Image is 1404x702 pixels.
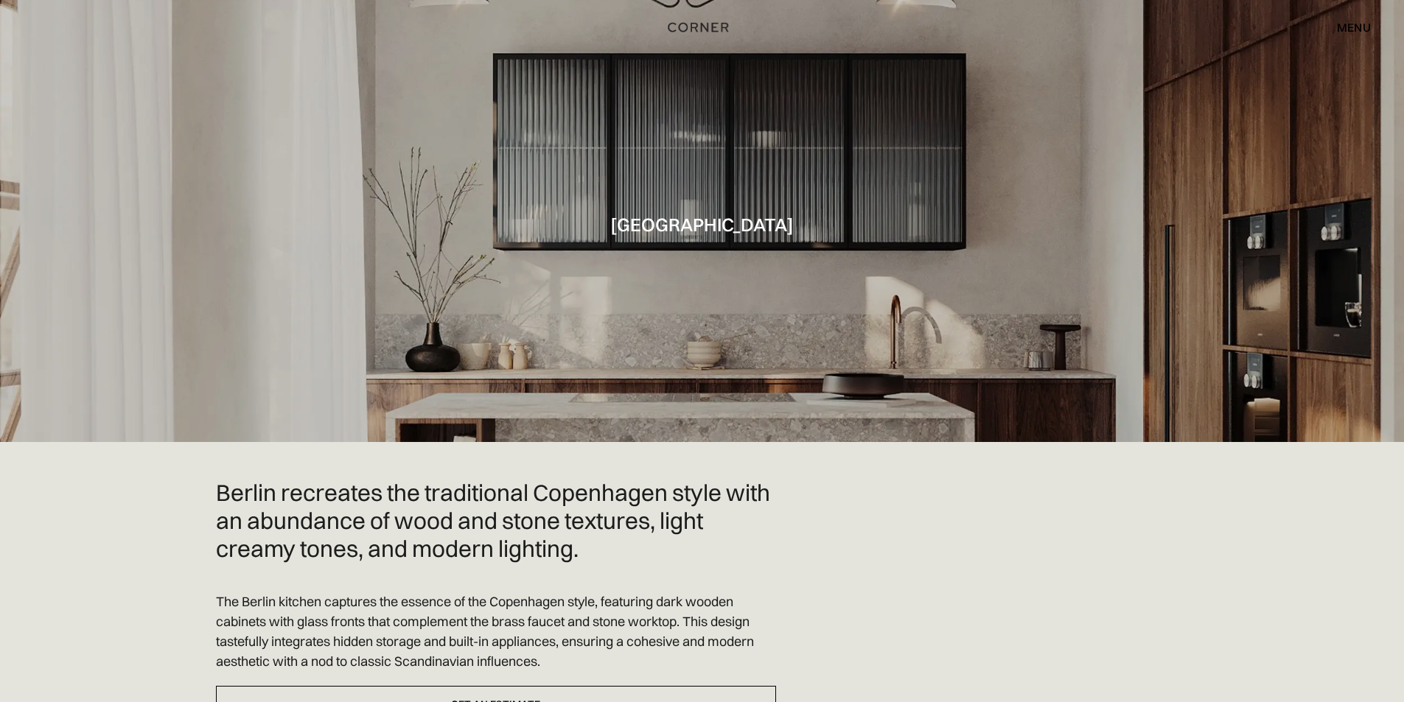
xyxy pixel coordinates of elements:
[216,592,776,671] p: The Berlin kitchen captures the essence of the Copenhagen style, featuring dark wooden cabinets w...
[1322,15,1371,40] div: menu
[610,214,794,234] h1: [GEOGRAPHIC_DATA]
[649,18,755,37] a: home
[1337,21,1371,33] div: menu
[216,479,776,562] h2: Berlin recreates the traditional Copenhagen style with an abundance of wood and stone textures, l...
